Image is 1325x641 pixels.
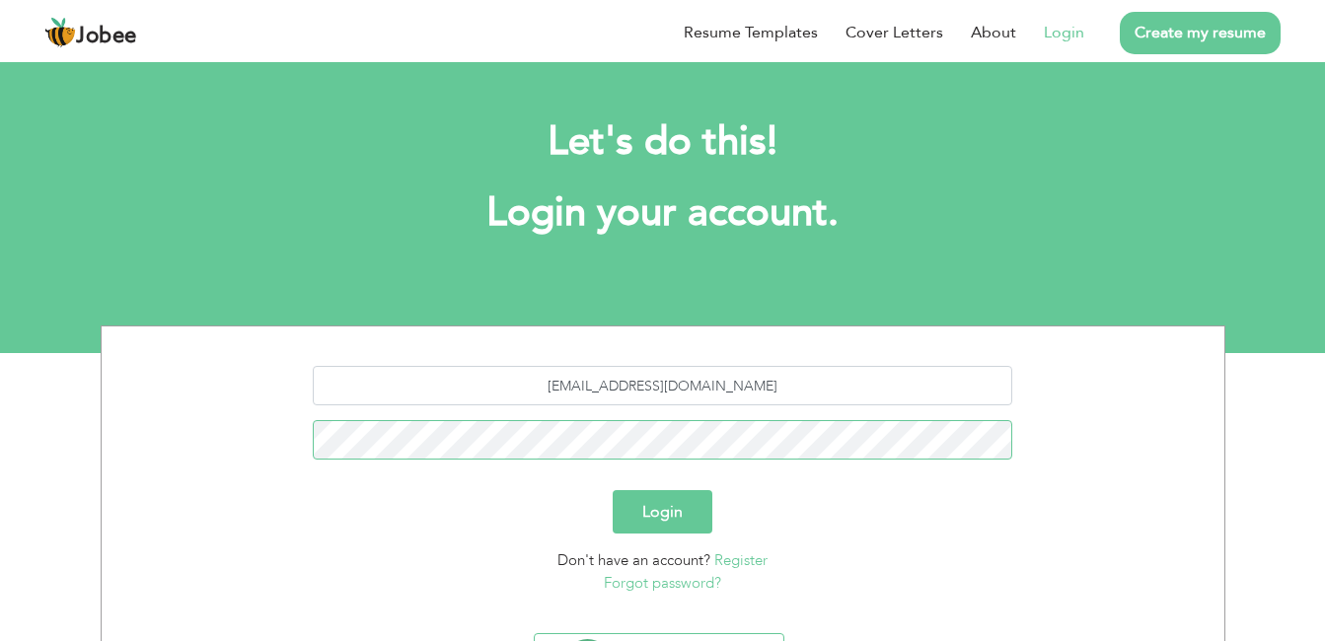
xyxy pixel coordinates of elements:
[1120,12,1281,54] a: Create my resume
[130,116,1196,168] h2: Let's do this!
[971,21,1016,44] a: About
[604,573,721,593] a: Forgot password?
[557,550,710,570] span: Don't have an account?
[1044,21,1084,44] a: Login
[684,21,818,44] a: Resume Templates
[130,187,1196,239] h1: Login your account.
[313,366,1012,405] input: Email
[76,26,137,47] span: Jobee
[846,21,943,44] a: Cover Letters
[613,490,712,534] button: Login
[44,17,76,48] img: jobee.io
[44,17,137,48] a: Jobee
[714,550,768,570] a: Register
